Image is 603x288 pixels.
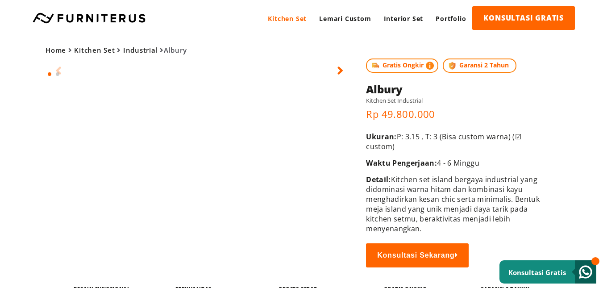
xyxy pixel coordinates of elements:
[366,96,545,104] h5: Kitchen Set Industrial
[74,46,115,54] a: Kitchen Set
[508,268,566,277] small: Konsultasi Gratis
[366,82,545,96] h1: Albury
[366,107,545,121] p: Rp 49.800.000
[46,46,187,54] span: Albury
[366,158,545,168] p: 4 - 6 Minggu
[472,6,575,30] a: KONSULTASI GRATIS
[313,6,377,31] a: Lemari Custom
[370,61,380,71] img: shipping.jpg
[447,61,457,71] img: protect.png
[366,132,545,151] p: P: 3.15 , T: 3 (Bisa custom warna) (☑ custom)
[262,6,313,31] a: Kitchen Set
[123,46,158,54] a: Industrial
[366,58,438,73] span: Gratis Ongkir
[366,132,396,142] span: Ukuran:
[366,243,469,267] button: Konsultasi Sekarang
[429,6,472,31] a: Portfolio
[366,158,437,168] span: Waktu Pengerjaan:
[46,46,66,54] a: Home
[426,61,434,71] img: info-colored.png
[443,58,516,73] span: Garansi 2 Tahun
[366,175,545,234] p: Kitchen set island bergaya industrial yang didominasi warna hitam dan kombinasi kayu menghadirkan...
[499,260,596,284] a: Konsultasi Gratis
[378,6,430,31] a: Interior Set
[366,175,391,184] span: Detail:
